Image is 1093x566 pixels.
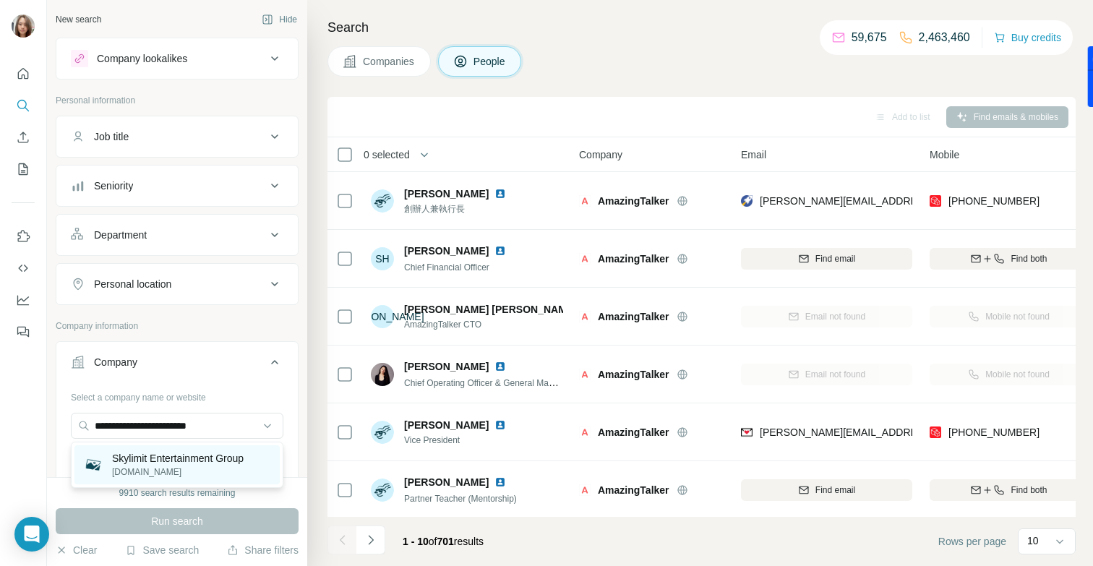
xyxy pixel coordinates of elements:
[371,363,394,386] img: Avatar
[404,475,489,489] span: [PERSON_NAME]
[56,168,298,203] button: Seniority
[1027,533,1039,548] p: 10
[404,359,489,374] span: [PERSON_NAME]
[12,223,35,249] button: Use Surfe on LinkedIn
[579,311,591,322] img: Logo of AmazingTalker
[404,494,517,504] span: Partner Teacher (Mentorship)
[760,195,1014,207] span: [PERSON_NAME][EMAIL_ADDRESS][DOMAIN_NAME]
[94,179,133,193] div: Seniority
[227,543,299,557] button: Share filters
[579,484,591,496] img: Logo of AmazingTalker
[930,425,941,439] img: provider prospeo logo
[56,267,298,301] button: Personal location
[579,147,622,162] span: Company
[12,61,35,87] button: Quick start
[741,147,766,162] span: Email
[371,189,394,213] img: Avatar
[12,156,35,182] button: My lists
[930,147,959,162] span: Mobile
[94,129,129,144] div: Job title
[56,41,298,76] button: Company lookalikes
[598,367,669,382] span: AmazingTalker
[494,476,506,488] img: LinkedIn logo
[948,426,1040,438] span: [PHONE_NUMBER]
[56,320,299,333] p: Company information
[598,483,669,497] span: AmazingTalker
[579,426,591,438] img: Logo of AmazingTalker
[598,309,669,324] span: AmazingTalker
[364,147,410,162] span: 0 selected
[94,228,147,242] div: Department
[815,484,855,497] span: Find email
[579,369,591,380] img: Logo of AmazingTalker
[252,9,307,30] button: Hide
[579,253,591,265] img: Logo of AmazingTalker
[473,54,507,69] span: People
[429,536,437,547] span: of
[994,27,1061,48] button: Buy credits
[371,421,394,444] img: Avatar
[56,218,298,252] button: Department
[404,318,563,331] span: AmazingTalker CTO
[494,245,506,257] img: LinkedIn logo
[404,418,489,432] span: [PERSON_NAME]
[437,536,454,547] span: 701
[12,124,35,150] button: Enrich CSV
[494,361,506,372] img: LinkedIn logo
[1011,252,1047,265] span: Find both
[119,486,236,499] div: 9910 search results remaining
[815,252,855,265] span: Find email
[938,534,1006,549] span: Rows per page
[579,195,591,207] img: Logo of AmazingTalker
[112,466,244,479] p: [DOMAIN_NAME]
[930,194,941,208] img: provider prospeo logo
[56,345,298,385] button: Company
[598,425,669,439] span: AmazingTalker
[598,252,669,266] span: AmazingTalker
[97,51,187,66] div: Company lookalikes
[56,13,101,26] div: New search
[12,93,35,119] button: Search
[12,319,35,345] button: Feedback
[83,455,103,475] img: Skylimit Entertainment Group
[741,479,912,501] button: Find email
[403,536,484,547] span: results
[404,262,489,273] span: Chief Financial Officer
[14,517,49,552] div: Open Intercom Messenger
[930,479,1088,501] button: Find both
[948,195,1040,207] span: [PHONE_NUMBER]
[71,385,283,404] div: Select a company name or website
[494,419,506,431] img: LinkedIn logo
[356,526,385,554] button: Navigate to next page
[741,194,753,208] img: provider rocketreach logo
[12,287,35,313] button: Dashboard
[404,377,673,388] span: Chief Operating Officer & General Manager of [GEOGRAPHIC_DATA]
[494,188,506,200] img: LinkedIn logo
[403,536,429,547] span: 1 - 10
[56,543,97,557] button: Clear
[371,247,394,270] div: SH
[371,479,394,502] img: Avatar
[12,255,35,281] button: Use Surfe API
[56,119,298,154] button: Job title
[404,244,489,258] span: [PERSON_NAME]
[112,451,244,466] p: Skylimit Entertainment Group
[1011,484,1047,497] span: Find both
[12,14,35,38] img: Avatar
[363,54,416,69] span: Companies
[852,29,887,46] p: 59,675
[94,277,171,291] div: Personal location
[404,302,577,317] span: [PERSON_NAME] [PERSON_NAME]
[741,248,912,270] button: Find email
[56,94,299,107] p: Personal information
[94,355,137,369] div: Company
[741,425,753,439] img: provider findymail logo
[327,17,1076,38] h4: Search
[919,29,970,46] p: 2,463,460
[404,202,523,215] span: 創辦人兼執行長
[404,186,489,201] span: [PERSON_NAME]
[598,194,669,208] span: AmazingTalker
[930,248,1088,270] button: Find both
[404,434,523,447] span: Vice President
[371,305,394,328] div: [PERSON_NAME]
